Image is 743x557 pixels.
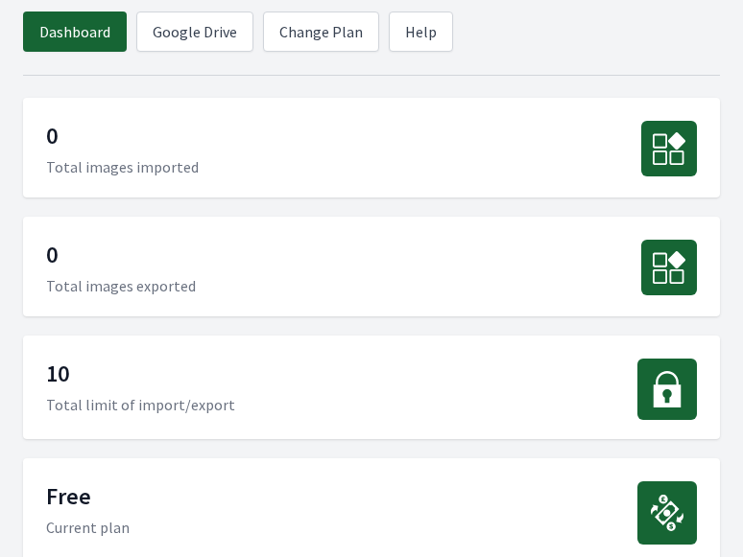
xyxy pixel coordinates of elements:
a: Google Drive [136,12,253,52]
p: 10 [46,359,235,393]
p: Total images imported [46,155,199,178]
a: Dashboard [23,12,127,52]
p: 0 [46,240,196,274]
p: Total images exported [46,274,196,297]
p: 0 [46,121,199,155]
p: Total limit of import/export [46,393,235,416]
a: Change Plan [263,12,379,52]
p: Free [46,481,130,516]
p: Current plan [46,516,130,539]
a: Help [389,12,453,52]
